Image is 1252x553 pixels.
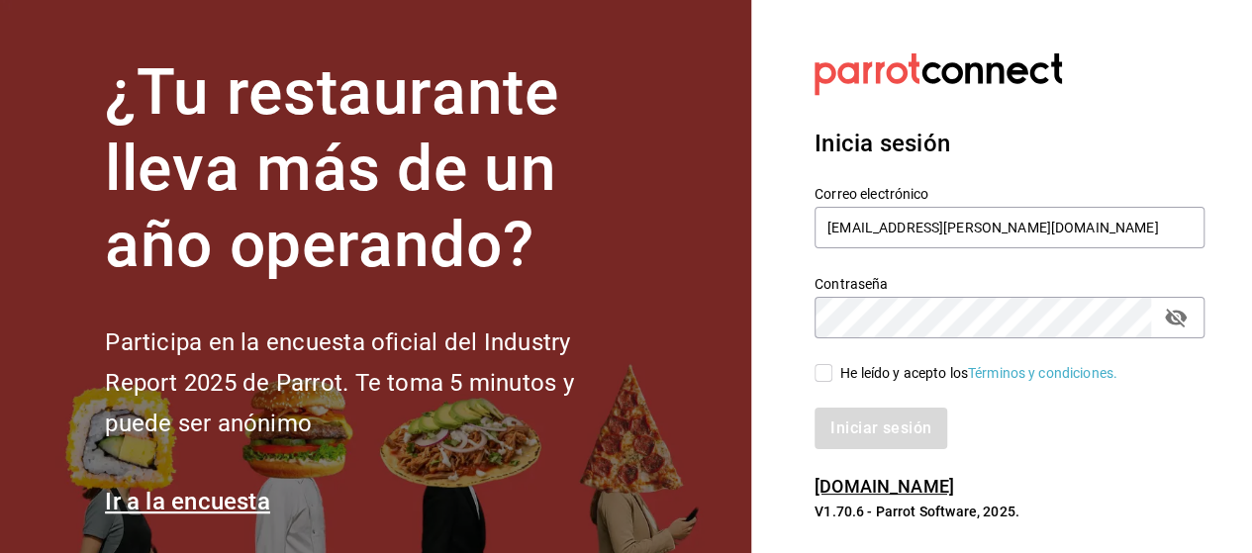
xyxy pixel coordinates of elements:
h2: Participa en la encuesta oficial del Industry Report 2025 de Parrot. Te toma 5 minutos y puede se... [105,323,639,443]
h1: ¿Tu restaurante lleva más de un año operando? [105,55,639,283]
button: passwordField [1159,301,1193,334]
div: He leído y acepto los [840,363,1117,384]
p: V1.70.6 - Parrot Software, 2025. [815,502,1204,521]
a: [DOMAIN_NAME] [815,476,954,497]
label: Correo electrónico [815,187,1204,201]
label: Contraseña [815,277,1204,291]
input: Ingresa tu correo electrónico [815,207,1204,248]
a: Ir a la encuesta [105,488,270,515]
a: Términos y condiciones. [968,365,1117,381]
h3: Inicia sesión [815,126,1204,161]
